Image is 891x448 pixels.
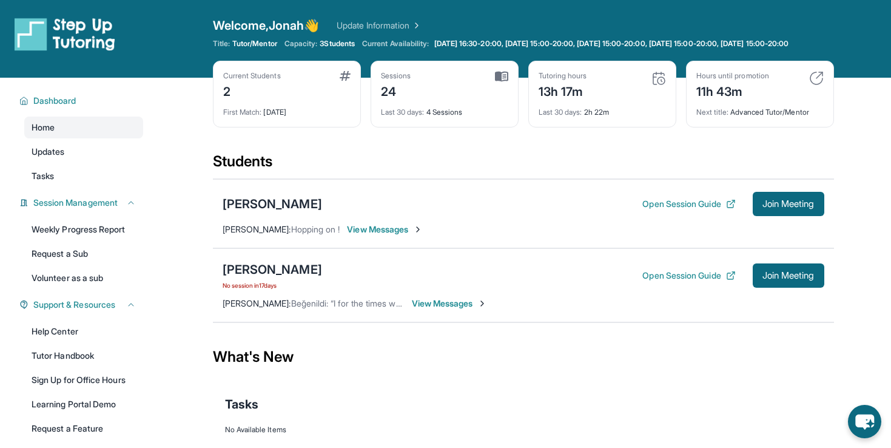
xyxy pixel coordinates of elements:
img: card [340,71,351,81]
span: Session Management [33,197,118,209]
span: No session in 17 days [223,280,322,290]
a: Updates [24,141,143,163]
button: Open Session Guide [642,270,735,282]
div: [PERSON_NAME] [223,261,322,278]
a: Weekly Progress Report [24,219,143,240]
span: Join Meeting [762,200,815,208]
div: Tutoring hours [539,71,587,81]
span: Hopping on ! [291,224,340,234]
button: Support & Resources [29,299,136,311]
span: View Messages [412,297,488,310]
span: Home [32,121,55,134]
span: Title: [213,39,230,49]
button: Join Meeting [753,192,824,216]
span: Welcome, Jonah 👋 [213,17,320,34]
span: Beğenildi: “I for the times wrong haha I thought it was at 7:30! Hopping on now.” [291,298,596,308]
img: card [809,71,824,86]
a: Request a Feature [24,418,143,440]
span: Last 30 days : [539,107,582,117]
div: Students [213,152,834,178]
span: Tasks [225,396,258,413]
img: Chevron-Right [477,299,487,308]
span: Tasks [32,170,54,182]
img: card [495,71,508,82]
span: [PERSON_NAME] : [223,224,291,234]
div: 2 [223,81,281,100]
button: Session Management [29,197,136,209]
span: [PERSON_NAME] : [223,298,291,308]
a: Home [24,117,143,138]
a: Request a Sub [24,243,143,265]
span: Tutor/Mentor [232,39,277,49]
span: Support & Resources [33,299,115,311]
span: Updates [32,146,65,158]
span: 3 Students [320,39,355,49]
div: Sessions [381,71,411,81]
a: [DATE] 16:30-20:00, [DATE] 15:00-20:00, [DATE] 15:00-20:00, [DATE] 15:00-20:00, [DATE] 15:00-20:00 [432,39,792,49]
a: Learning Portal Demo [24,393,143,415]
a: Sign Up for Office Hours [24,369,143,391]
span: Join Meeting [762,272,815,279]
button: Join Meeting [753,263,824,288]
img: Chevron Right [409,19,422,32]
a: Help Center [24,321,143,342]
div: [PERSON_NAME] [223,195,322,212]
a: Update Information [337,19,422,32]
a: Volunteer as a sub [24,267,143,289]
button: chat-button [848,405,881,438]
a: Tutor Handbook [24,345,143,367]
span: Last 30 days : [381,107,425,117]
div: What's New [213,330,834,384]
div: No Available Items [225,425,822,435]
span: [DATE] 16:30-20:00, [DATE] 15:00-20:00, [DATE] 15:00-20:00, [DATE] 15:00-20:00, [DATE] 15:00-20:00 [434,39,789,49]
button: Open Session Guide [642,198,735,210]
img: card [651,71,666,86]
span: Capacity: [284,39,318,49]
div: 24 [381,81,411,100]
div: 11h 43m [696,81,769,100]
div: 4 Sessions [381,100,508,117]
img: logo [15,17,115,51]
div: 13h 17m [539,81,587,100]
div: Current Students [223,71,281,81]
div: Advanced Tutor/Mentor [696,100,824,117]
span: View Messages [347,223,423,236]
div: 2h 22m [539,100,666,117]
div: [DATE] [223,100,351,117]
div: Hours until promotion [696,71,769,81]
span: Dashboard [33,95,76,107]
button: Dashboard [29,95,136,107]
span: First Match : [223,107,262,117]
a: Tasks [24,165,143,187]
span: Current Availability: [362,39,429,49]
img: Chevron-Right [413,225,423,234]
span: Next title : [696,107,729,117]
